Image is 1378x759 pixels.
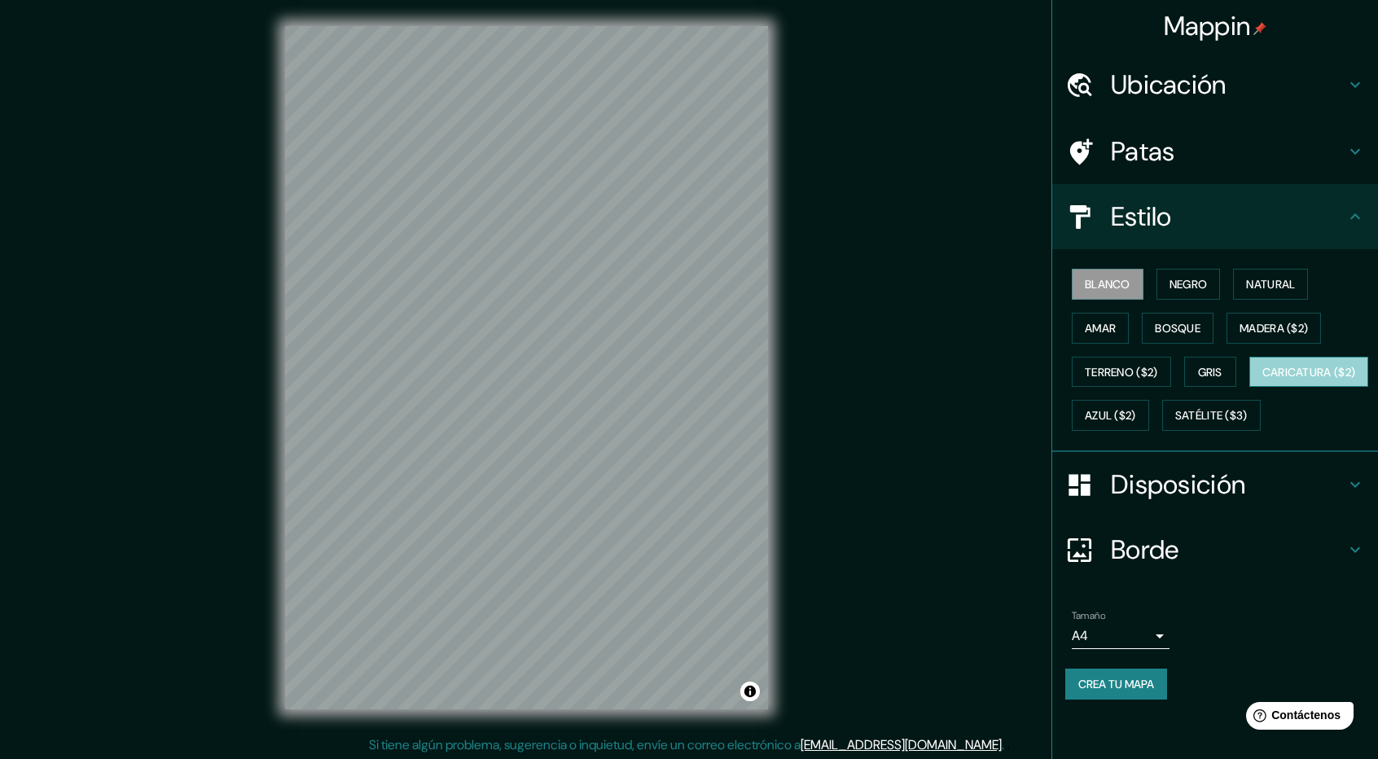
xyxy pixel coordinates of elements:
div: A4 [1072,623,1170,649]
font: Crea tu mapa [1078,677,1154,691]
a: [EMAIL_ADDRESS][DOMAIN_NAME] [801,736,1002,753]
font: Disposición [1111,467,1245,502]
font: Ubicación [1111,68,1227,102]
button: Terreno ($2) [1072,357,1171,388]
button: Azul ($2) [1072,400,1149,431]
button: Amar [1072,313,1129,344]
button: Satélite ($3) [1162,400,1261,431]
font: Terreno ($2) [1085,365,1158,379]
font: Caricatura ($2) [1262,365,1356,379]
button: Madera ($2) [1227,313,1321,344]
div: Patas [1052,119,1378,184]
font: Bosque [1155,321,1200,336]
div: Ubicación [1052,52,1378,117]
div: Disposición [1052,452,1378,517]
font: A4 [1072,627,1088,644]
font: Patas [1111,134,1175,169]
div: Estilo [1052,184,1378,249]
font: Gris [1198,365,1222,379]
button: Natural [1233,269,1308,300]
font: Si tiene algún problema, sugerencia o inquietud, envíe un correo electrónico a [369,736,801,753]
div: Borde [1052,517,1378,582]
button: Bosque [1142,313,1213,344]
button: Blanco [1072,269,1143,300]
font: Amar [1085,321,1116,336]
button: Activar o desactivar atribución [740,682,760,701]
font: . [1007,735,1010,753]
font: Negro [1170,277,1208,292]
img: pin-icon.png [1253,22,1266,35]
font: Satélite ($3) [1175,409,1248,423]
font: Azul ($2) [1085,409,1136,423]
button: Crea tu mapa [1065,669,1167,700]
font: Madera ($2) [1240,321,1308,336]
button: Gris [1184,357,1236,388]
font: Blanco [1085,277,1130,292]
font: Borde [1111,533,1179,567]
canvas: Mapa [285,26,768,709]
font: Natural [1246,277,1295,292]
font: . [1004,735,1007,753]
iframe: Lanzador de widgets de ayuda [1233,695,1360,741]
font: Tamaño [1072,609,1105,622]
button: Caricatura ($2) [1249,357,1369,388]
font: . [1002,736,1004,753]
font: Estilo [1111,200,1172,234]
button: Negro [1156,269,1221,300]
font: Mappin [1164,9,1251,43]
